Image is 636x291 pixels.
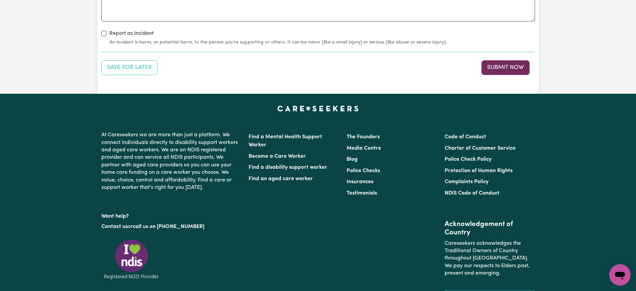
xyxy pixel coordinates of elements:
[109,29,154,38] label: Report as Incident
[481,60,530,75] button: Submit your job report
[445,220,535,237] h2: Acknowledgement of Country
[249,134,322,148] a: Find a Mental Health Support Worker
[347,191,377,196] a: Testimonials
[101,129,241,194] p: At Careseekers we are more than just a platform. We connect individuals directly to disability su...
[347,168,380,173] a: Police Checks
[133,224,204,229] a: call us on [PHONE_NUMBER]
[445,157,491,162] a: Police Check Policy
[101,220,241,233] p: or
[445,237,535,280] p: Careseekers acknowledges the Traditional Owners of Country throughout [GEOGRAPHIC_DATA]. We pay o...
[101,224,128,229] a: Contact us
[101,60,158,75] button: Save your job report
[249,165,327,170] a: Find a disability support worker
[277,106,359,111] a: Careseekers home page
[249,154,306,159] a: Become a Care Worker
[347,179,373,185] a: Insurances
[445,134,486,140] a: Code of Conduct
[445,168,513,173] a: Protection of Human Rights
[109,39,535,46] small: An incident is harm, or potential harm, to the person you're supporting or others. It can be mino...
[347,146,381,151] a: Media Centre
[445,146,516,151] a: Charter of Customer Service
[101,210,241,220] p: Want help?
[445,179,488,185] a: Complaints Policy
[249,176,313,181] a: Find an aged care worker
[347,134,380,140] a: The Founders
[445,191,499,196] a: NDIS Code of Conduct
[347,157,358,162] a: Blog
[609,264,631,286] iframe: Button to launch messaging window
[101,238,162,280] img: Registered NDIS provider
